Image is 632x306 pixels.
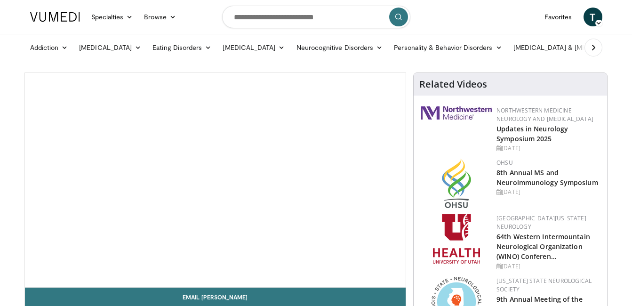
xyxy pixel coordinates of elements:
a: Addiction [24,38,74,57]
a: 8th Annual MS and Neuroimmunology Symposium [496,168,598,187]
a: Updates in Neurology Symposium 2025 [496,124,568,143]
input: Search topics, interventions [222,6,410,28]
a: Northwestern Medicine Neurology and [MEDICAL_DATA] [496,106,593,123]
video-js: Video Player [25,73,406,288]
img: f6362829-b0a3-407d-a044-59546adfd345.png.150x105_q85_autocrop_double_scale_upscale_version-0.2.png [433,214,480,264]
img: 2a462fb6-9365-492a-ac79-3166a6f924d8.png.150x105_q85_autocrop_double_scale_upscale_version-0.2.jpg [421,106,492,120]
div: [DATE] [496,188,600,196]
a: Favorites [539,8,578,26]
a: [GEOGRAPHIC_DATA][US_STATE] Neurology [496,214,586,231]
a: Browse [138,8,182,26]
a: T [584,8,602,26]
a: Eating Disorders [147,38,217,57]
img: VuMedi Logo [30,12,80,22]
h4: Related Videos [419,79,487,90]
a: Neurocognitive Disorders [291,38,389,57]
a: [MEDICAL_DATA] [73,38,147,57]
a: [MEDICAL_DATA] [217,38,290,57]
a: 64th Western Intermountain Neurological Organization (WINO) Conferen… [496,232,590,261]
a: Personality & Behavior Disorders [388,38,507,57]
div: [DATE] [496,144,600,153]
a: OHSU [496,159,513,167]
div: [DATE] [496,262,600,271]
a: Specialties [86,8,139,26]
img: da959c7f-65a6-4fcf-a939-c8c702e0a770.png.150x105_q85_autocrop_double_scale_upscale_version-0.2.png [442,159,471,208]
a: [US_STATE] State Neurological Society [496,277,592,293]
